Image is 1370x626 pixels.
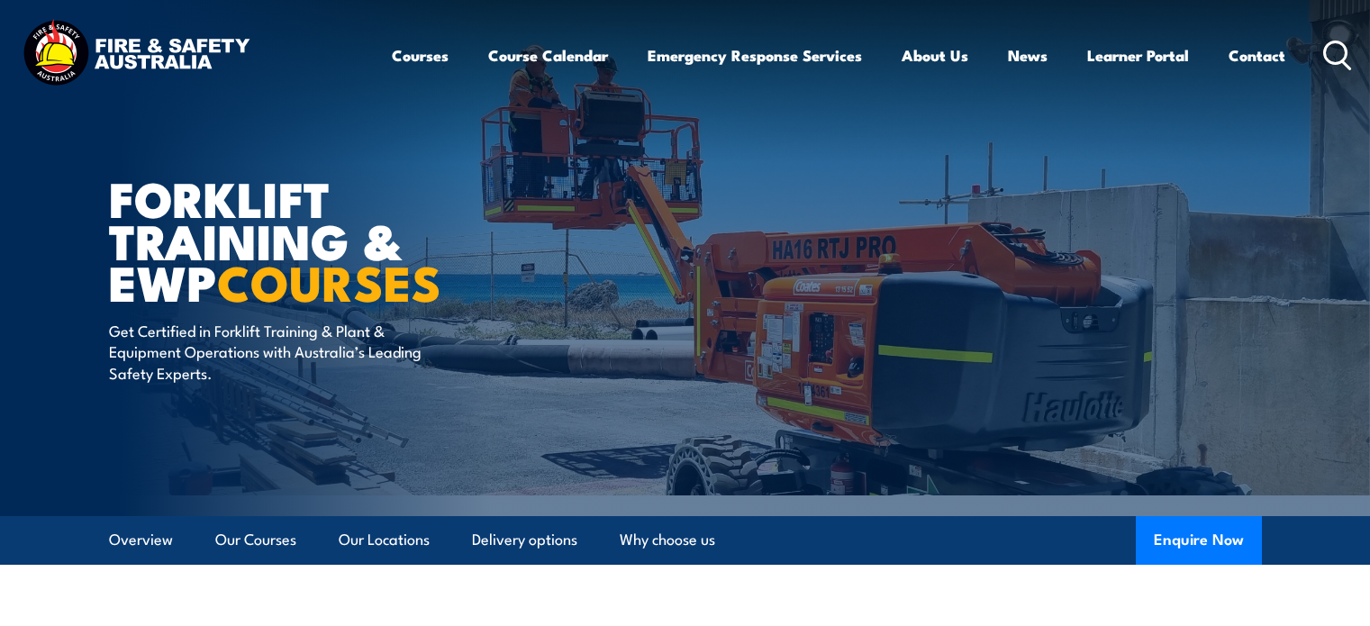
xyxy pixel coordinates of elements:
[109,177,554,303] h1: Forklift Training & EWP
[339,516,430,564] a: Our Locations
[1008,32,1048,79] a: News
[472,516,577,564] a: Delivery options
[488,32,608,79] a: Course Calendar
[109,516,173,564] a: Overview
[1229,32,1285,79] a: Contact
[109,320,438,383] p: Get Certified in Forklift Training & Plant & Equipment Operations with Australia’s Leading Safety...
[217,243,441,318] strong: COURSES
[902,32,968,79] a: About Us
[215,516,296,564] a: Our Courses
[392,32,449,79] a: Courses
[1087,32,1189,79] a: Learner Portal
[648,32,862,79] a: Emergency Response Services
[620,516,715,564] a: Why choose us
[1136,516,1262,565] button: Enquire Now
